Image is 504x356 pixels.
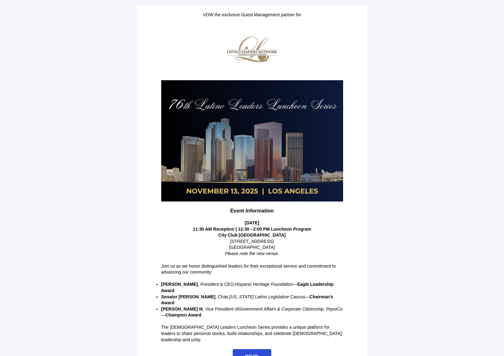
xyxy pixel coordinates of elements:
[161,282,334,293] strong: Eagle Leadership Award
[230,208,274,213] strong: Event Information
[238,306,343,311] em: Government Affairs & Corporate Citizenship, PepsiCo
[229,294,305,299] em: [US_STATE] Latino Legislative Caucus
[161,294,343,306] p: , Chair, —
[161,12,343,18] p: VOW the exclusive Guest Management partner for
[193,227,311,232] strong: 11:30 AM Reception | 12:30 - 2:00 PM Luncheon Program
[161,282,198,287] strong: [PERSON_NAME]
[161,294,215,299] strong: Senator [PERSON_NAME]
[166,312,201,317] strong: Champion Award
[161,306,203,311] strong: [PERSON_NAME] III
[161,281,343,294] p: , President & CEO, —
[245,220,259,225] strong: [DATE]
[161,306,343,318] p: , Vice President of —
[235,282,293,287] em: Hispanic Heritage Foundation
[161,294,333,306] strong: Chairman’s Award
[161,232,343,257] p: [STREET_ADDRESS] [GEOGRAPHIC_DATA]
[161,324,343,343] p: The [DEMOGRAPHIC_DATA] Leaders Luncheon Series provides a unique platform for leaders to share pe...
[225,251,279,256] em: Please note the new venue.
[161,263,343,275] p: Join us as we honor distinguished leaders for their exceptional service and commitment to advanci...
[218,233,286,238] strong: City Club [GEOGRAPHIC_DATA]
